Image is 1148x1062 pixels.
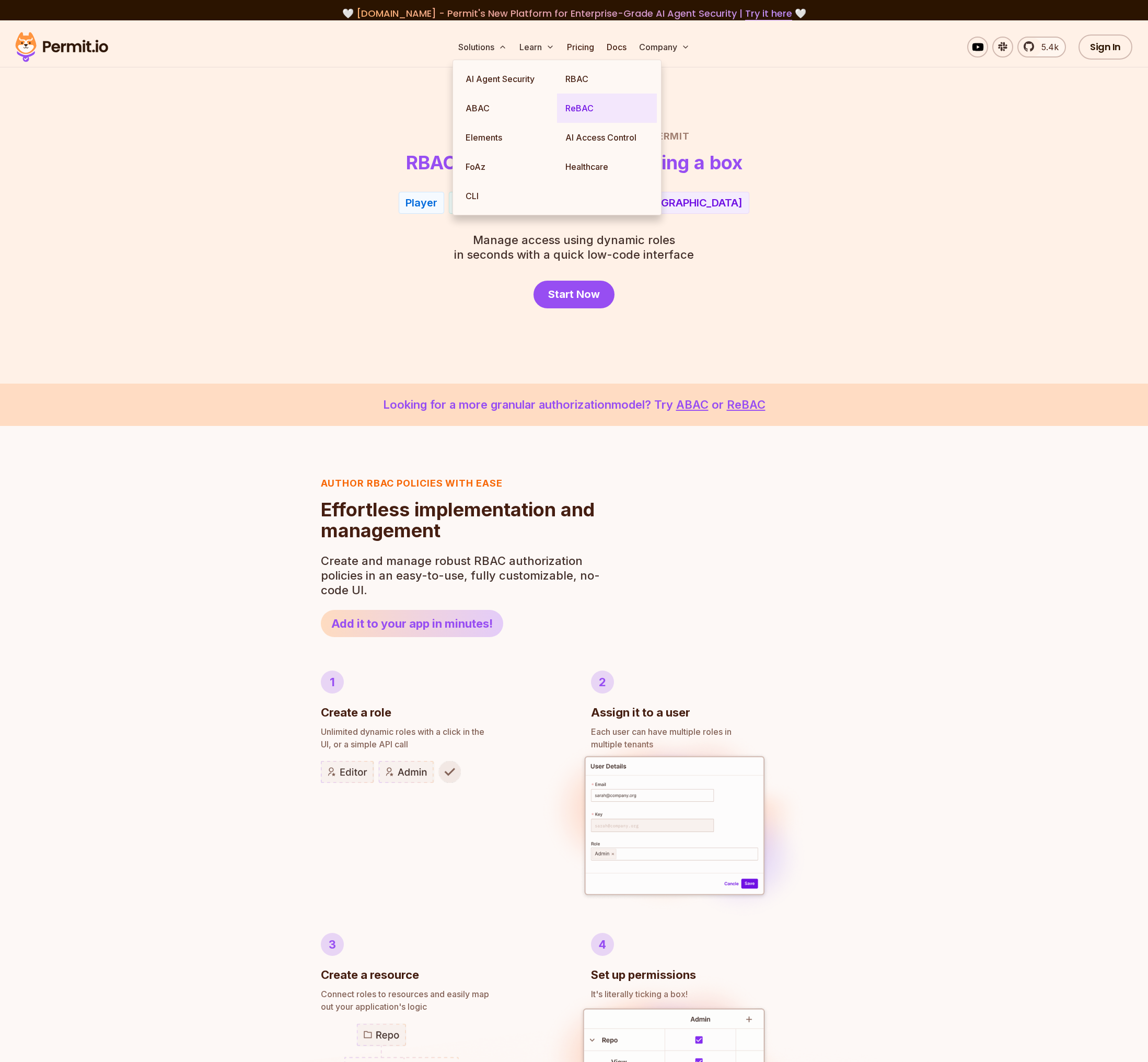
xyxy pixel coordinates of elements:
[606,195,743,210] div: From [GEOGRAPHIC_DATA]
[321,988,558,1013] p: out your application's logic
[1035,41,1059,53] span: 5.4k
[25,396,1123,413] p: Looking for a more granular authorization model? Try or
[515,37,559,57] button: Learn
[591,966,696,984] h3: Set up permissions
[321,933,344,956] div: 3
[321,704,391,721] h3: Create a role
[557,94,657,123] a: ReBAC
[454,233,694,262] p: in seconds with a quick low-code interface
[457,94,557,123] a: ABAC
[321,966,419,984] h3: Create a resource
[25,6,1123,21] div: 🤍 🤍
[1017,37,1066,57] a: 5.4k
[321,671,344,694] div: 1
[405,195,437,210] div: Player
[10,29,113,65] img: Permit logo
[557,123,657,152] a: AI Access Control
[635,37,694,57] button: Company
[534,281,614,308] a: Start Now
[208,129,940,144] h2: Role Based Access Control
[727,398,766,411] a: ReBAC
[557,64,657,94] a: RBAC
[321,476,606,491] h3: Author RBAC POLICIES with EASE
[321,553,606,597] p: Create and manage robust RBAC authorization policies in an easy-to-use, fully customizable, no-co...
[563,37,598,57] a: Pricing
[591,671,614,694] div: 2
[548,287,600,302] span: Start Now
[321,610,503,637] a: Add it to your app in minutes!
[321,988,558,1000] span: Connect roles to resources and easily map
[321,725,558,751] p: UI, or a simple API call
[454,37,511,57] button: Solutions
[676,398,709,411] a: ABAC
[457,64,557,94] a: AI Agent Security
[454,233,694,247] span: Manage access using dynamic roles
[321,499,606,541] h2: Effortless implementation and management
[406,152,743,173] h1: RBAC now as easy as checking a box
[602,37,631,57] a: Docs
[457,181,557,211] a: CLI
[557,152,657,181] a: Healthcare
[1079,34,1132,60] a: Sign In
[457,152,557,181] a: FoAz
[591,704,690,721] h3: Assign it to a user
[745,7,792,20] a: Try it here
[356,7,792,20] span: [DOMAIN_NAME] - Permit's New Platform for Enterprise-Grade AI Agent Security |
[591,933,614,956] div: 4
[321,725,558,738] span: Unlimited dynamic roles with a click in the
[457,123,557,152] a: Elements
